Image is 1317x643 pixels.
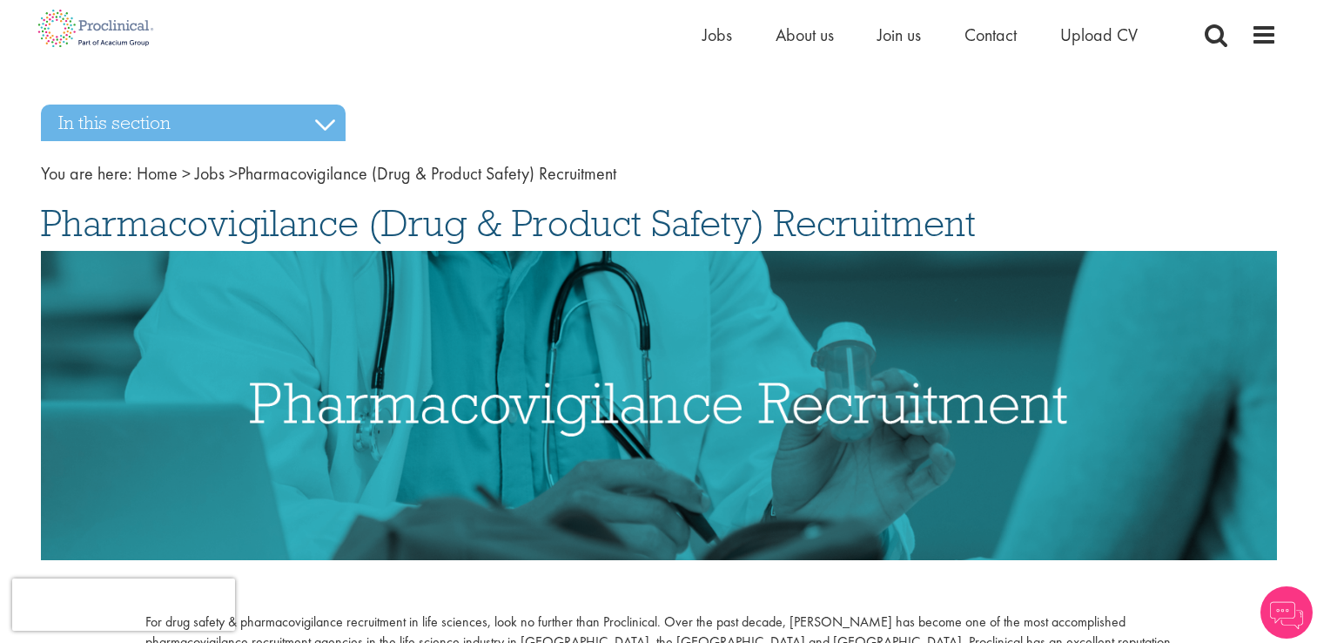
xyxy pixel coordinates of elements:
a: Jobs [702,24,732,46]
img: Chatbot [1260,586,1313,639]
a: Join us [877,24,921,46]
a: Contact [964,24,1017,46]
span: Pharmacovigilance (Drug & Product Safety) Recruitment [41,200,976,247]
iframe: reCAPTCHA [12,579,235,631]
span: > [182,162,191,185]
span: You are here: [41,162,132,185]
a: breadcrumb link to Home [137,162,178,185]
img: Pharmacovigilance drug & product safety Recruitment [41,251,1277,560]
a: Upload CV [1060,24,1138,46]
span: Pharmacovigilance (Drug & Product Safety) Recruitment [137,162,616,185]
h3: In this section [41,105,346,141]
a: breadcrumb link to Jobs [195,162,225,185]
span: > [229,162,238,185]
a: About us [776,24,834,46]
